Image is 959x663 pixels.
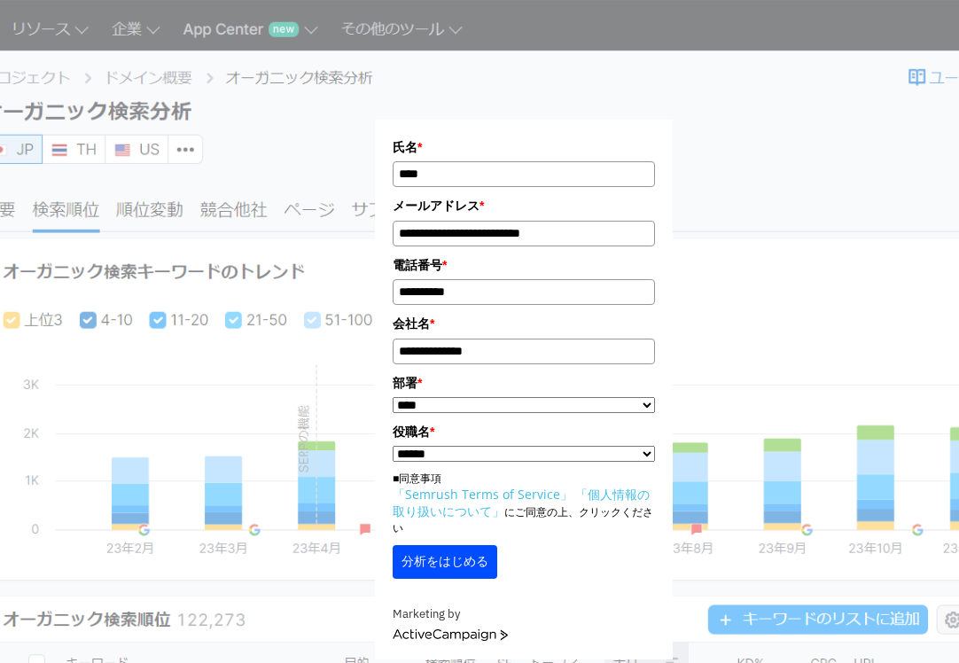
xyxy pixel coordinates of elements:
[393,605,655,624] div: Marketing by
[393,471,655,536] p: ■同意事項 にご同意の上、クリックください
[393,486,650,519] a: 「個人情報の取り扱いについて」
[393,255,655,275] label: 電話番号
[393,314,655,333] label: 会社名
[393,196,655,215] label: メールアドレス
[393,373,655,393] label: 部署
[393,545,497,579] button: 分析をはじめる
[393,486,573,503] a: 「Semrush Terms of Service」
[393,137,655,157] label: 氏名
[393,422,655,441] label: 役職名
